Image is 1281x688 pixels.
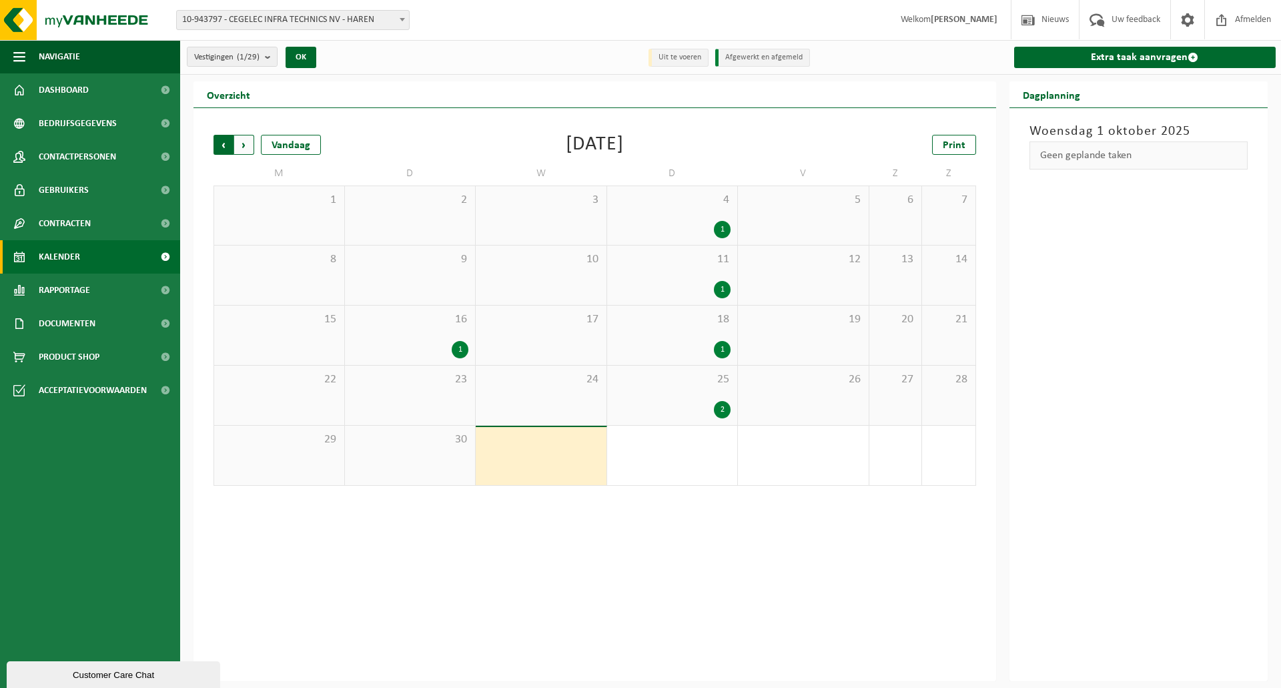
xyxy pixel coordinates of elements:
button: Vestigingen(1/29) [187,47,278,67]
button: OK [286,47,316,68]
span: Gebruikers [39,174,89,207]
span: 10 [482,252,600,267]
span: 29 [221,432,338,447]
span: 19 [745,312,862,327]
div: 1 [714,281,731,298]
div: [DATE] [566,135,624,155]
span: 16 [352,312,469,327]
span: Vestigingen [194,47,260,67]
span: Product Shop [39,340,99,374]
td: Z [922,161,975,186]
span: 27 [876,372,915,387]
span: 23 [352,372,469,387]
div: 2 [714,401,731,418]
strong: [PERSON_NAME] [931,15,997,25]
span: 15 [221,312,338,327]
div: 1 [714,221,731,238]
span: Kalender [39,240,80,274]
span: 11 [614,252,731,267]
li: Uit te voeren [649,49,709,67]
span: Vorige [213,135,234,155]
span: 22 [221,372,338,387]
div: 1 [452,341,468,358]
a: Print [932,135,976,155]
span: 8 [221,252,338,267]
a: Extra taak aanvragen [1014,47,1276,68]
span: 1 [221,193,338,208]
span: 17 [482,312,600,327]
td: Z [869,161,923,186]
span: 24 [482,372,600,387]
span: 20 [876,312,915,327]
td: D [345,161,476,186]
span: Acceptatievoorwaarden [39,374,147,407]
div: Geen geplande taken [1029,141,1248,169]
span: Bedrijfsgegevens [39,107,117,140]
span: 3 [482,193,600,208]
span: Rapportage [39,274,90,307]
span: Navigatie [39,40,80,73]
span: 7 [929,193,968,208]
td: M [213,161,345,186]
div: 1 [714,341,731,358]
span: 26 [745,372,862,387]
td: D [607,161,739,186]
span: Dashboard [39,73,89,107]
span: 4 [614,193,731,208]
span: 25 [614,372,731,387]
td: V [738,161,869,186]
span: 30 [352,432,469,447]
span: 13 [876,252,915,267]
td: W [476,161,607,186]
span: 10-943797 - CEGELEC INFRA TECHNICS NV - HAREN [176,10,410,30]
div: Vandaag [261,135,321,155]
iframe: chat widget [7,659,223,688]
h2: Dagplanning [1009,81,1094,107]
span: 28 [929,372,968,387]
span: Print [943,140,965,151]
span: Contracten [39,207,91,240]
span: 18 [614,312,731,327]
h2: Overzicht [193,81,264,107]
span: Contactpersonen [39,140,116,174]
span: 2 [352,193,469,208]
span: 5 [745,193,862,208]
span: Volgende [234,135,254,155]
span: 6 [876,193,915,208]
span: 12 [745,252,862,267]
span: 14 [929,252,968,267]
span: 9 [352,252,469,267]
count: (1/29) [237,53,260,61]
span: 21 [929,312,968,327]
span: Documenten [39,307,95,340]
li: Afgewerkt en afgemeld [715,49,810,67]
span: 10-943797 - CEGELEC INFRA TECHNICS NV - HAREN [177,11,409,29]
h3: Woensdag 1 oktober 2025 [1029,121,1248,141]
